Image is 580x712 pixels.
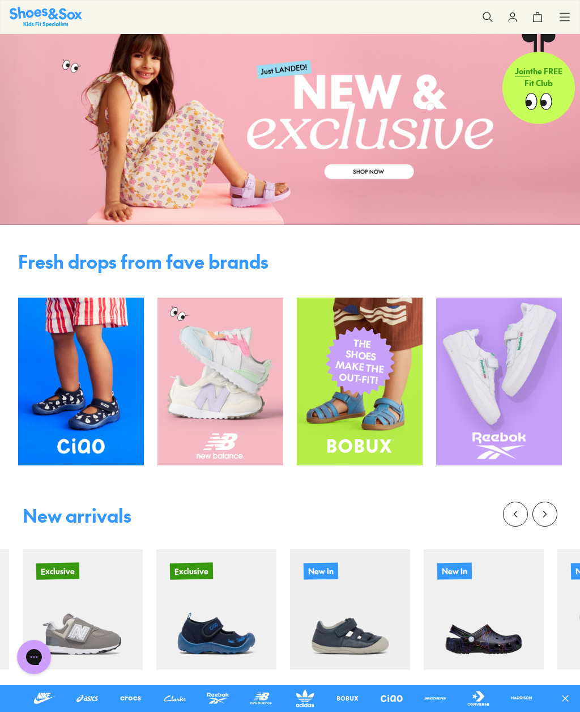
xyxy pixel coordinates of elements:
[334,335,387,387] span: THE SHOES MAKE THE OUT-FIT!
[502,33,575,124] a: Jointhe FREE Fit Club
[157,298,283,465] img: SNS_WEBASSETS_GRID_1080x1440_xx_2.png
[23,683,143,695] p: New Balance
[10,7,82,27] a: Shoes & Sox
[36,562,79,579] p: Exclusive
[297,298,423,465] img: SNS_WEBASSETS_GRID_1080x1440_xx_9.png
[18,298,144,465] img: SNS_WEBASSETS_GRID_1080x1440_xx_40c115a7-2d61-44a0-84d6-f6b8707e44ea.png
[297,298,423,465] a: THESHOESMAKE THEOUT-FIT!
[23,549,143,669] a: Exclusive
[424,683,544,695] p: Crocs
[10,7,82,27] img: SNS_Logo_Responsive.svg
[437,562,472,579] p: New In
[156,683,276,695] p: Ciao
[290,683,410,695] p: Ciao
[304,562,338,579] p: New In
[502,57,575,99] p: the FREE Fit Club
[11,636,57,678] iframe: Gorgias live chat messenger
[170,562,213,579] p: Exclusive
[23,506,131,524] div: New arrivals
[515,66,530,77] span: Join
[436,298,562,465] img: SNS_WEBASSETS_GRID_1080x1440_xx_3_4ada1011-ea31-4036-a210-2334cf852730.png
